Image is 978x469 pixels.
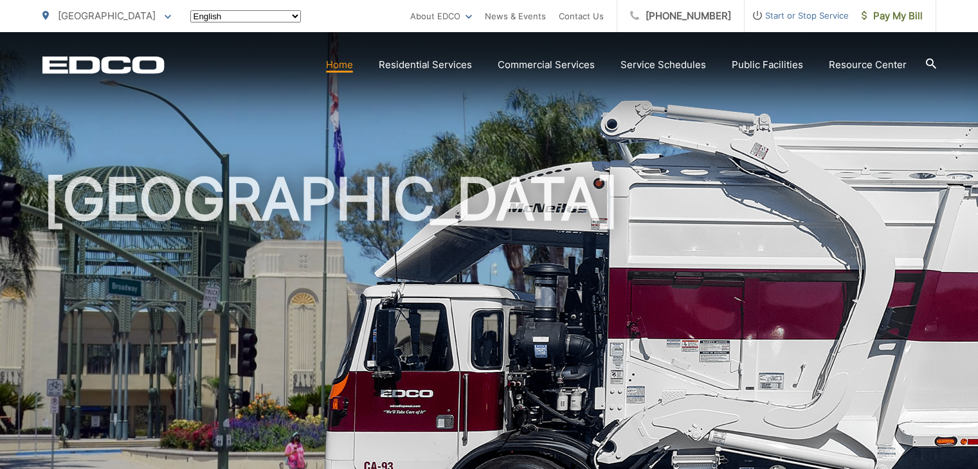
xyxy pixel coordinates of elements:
a: About EDCO [410,8,472,24]
a: News & Events [485,8,546,24]
select: Select a language [190,10,301,22]
span: Pay My Bill [862,8,923,24]
a: Resource Center [829,57,907,73]
a: Home [326,57,353,73]
a: Contact Us [559,8,604,24]
span: [GEOGRAPHIC_DATA] [58,10,156,22]
a: Service Schedules [620,57,706,73]
a: Commercial Services [498,57,595,73]
a: Residential Services [379,57,472,73]
a: EDCD logo. Return to the homepage. [42,56,165,74]
a: Public Facilities [732,57,803,73]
